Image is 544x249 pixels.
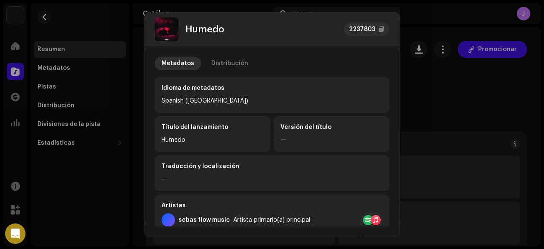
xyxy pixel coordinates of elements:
div: — [280,135,382,145]
div: Metadatos [161,57,194,70]
div: Spanish ([GEOGRAPHIC_DATA]) [161,96,382,106]
img: d844d99b-34b8-4c82-8456-c214b38a49e2 [155,17,178,41]
div: Versión del título [280,123,382,132]
div: Idioma de metadatos [161,84,382,92]
div: Traducción y localización [161,162,382,171]
div: Humedo [161,135,263,145]
div: sebas flow music [178,217,230,223]
div: 2237803 [349,24,375,34]
div: Artistas [161,201,382,210]
div: Open Intercom Messenger [5,223,25,244]
div: Artista primario(a) principal [233,217,310,223]
div: Humedo [185,24,224,34]
div: — [161,174,382,184]
div: Distribución [211,57,248,70]
div: Título del lanzamiento [161,123,263,132]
